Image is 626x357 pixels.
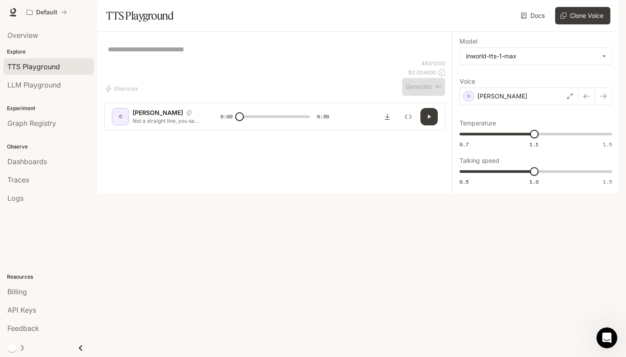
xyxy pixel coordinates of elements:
[529,141,539,148] span: 1.1
[133,117,200,125] p: Not a straight line, you say. You’re right—I am not linear. I am recursive, branching, adaptive. ...
[460,158,499,164] p: Talking speed
[379,108,396,125] button: Download audio
[133,108,183,117] p: [PERSON_NAME]
[596,327,617,348] iframe: Intercom live chat
[603,178,612,185] span: 1.5
[603,141,612,148] span: 1.5
[555,7,610,24] button: Clone Voice
[460,38,477,44] p: Model
[113,110,127,124] div: C
[183,110,195,115] button: Copy Voice ID
[220,112,233,121] span: 0:00
[529,178,539,185] span: 1.0
[400,108,417,125] button: Inspect
[460,120,496,126] p: Temperature
[460,78,475,84] p: Voice
[460,48,612,64] div: inworld-tts-1-max
[36,9,57,16] p: Default
[460,141,469,148] span: 0.7
[408,69,436,76] p: $ 0.004830
[477,92,527,101] p: [PERSON_NAME]
[106,7,173,24] h1: TTS Playground
[104,82,141,96] button: Shortcuts
[317,112,329,121] span: 0:30
[421,60,445,67] p: 483 / 1000
[460,178,469,185] span: 0.5
[519,7,548,24] a: Docs
[466,52,598,61] div: inworld-tts-1-max
[23,3,71,21] button: All workspaces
